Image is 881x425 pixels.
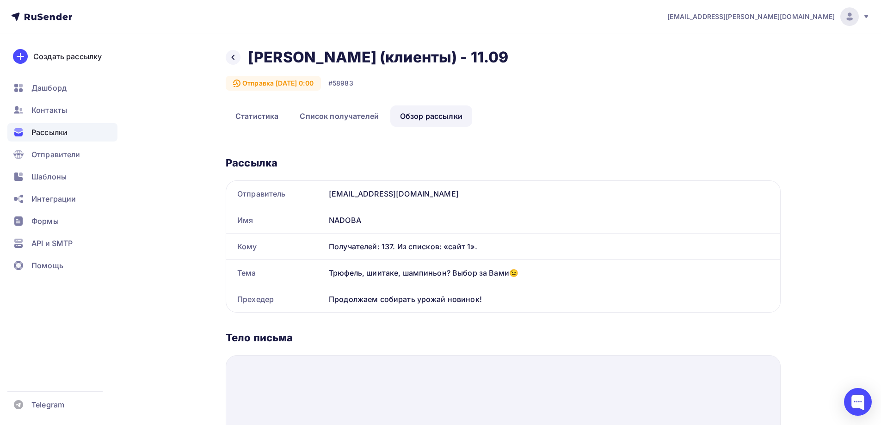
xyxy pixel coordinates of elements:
a: Обзор рассылки [390,105,472,127]
span: Telegram [31,399,64,410]
div: #58983 [328,79,353,88]
span: [EMAIL_ADDRESS][PERSON_NAME][DOMAIN_NAME] [667,12,835,21]
span: Контакты [31,105,67,116]
h2: [PERSON_NAME] (клиенты) - 11.09 [248,48,508,67]
span: Формы [31,216,59,227]
a: Статистика [226,105,288,127]
div: Трюфель, шиитаке, шампиньон? Выбор за Вами😉 [325,260,780,286]
div: Имя [226,207,325,233]
a: Отправители [7,145,117,164]
span: Отправители [31,149,80,160]
a: Список получателей [290,105,388,127]
span: Дашборд [31,82,67,93]
span: API и SMTP [31,238,73,249]
div: Создать рассылку [33,51,102,62]
span: Рассылки [31,127,68,138]
div: Тема [226,260,325,286]
div: Кому [226,234,325,259]
span: Помощь [31,260,63,271]
a: Дашборд [7,79,117,97]
div: Отправка [DATE] 0:00 [226,76,321,91]
div: Продолжаем собирать урожай новинок! [325,286,780,312]
div: Рассылка [226,156,781,169]
span: Интеграции [31,193,76,204]
a: Контакты [7,101,117,119]
div: Отправитель [226,181,325,207]
span: Шаблоны [31,171,67,182]
div: [EMAIL_ADDRESS][DOMAIN_NAME] [325,181,780,207]
a: Формы [7,212,117,230]
div: Прехедер [226,286,325,312]
a: Рассылки [7,123,117,142]
a: Шаблоны [7,167,117,186]
div: NADOBA [325,207,780,233]
div: Получателей: 137. Из списков: «сайт 1». [329,241,769,252]
div: Тело письма [226,331,781,344]
a: [EMAIL_ADDRESS][PERSON_NAME][DOMAIN_NAME] [667,7,870,26]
